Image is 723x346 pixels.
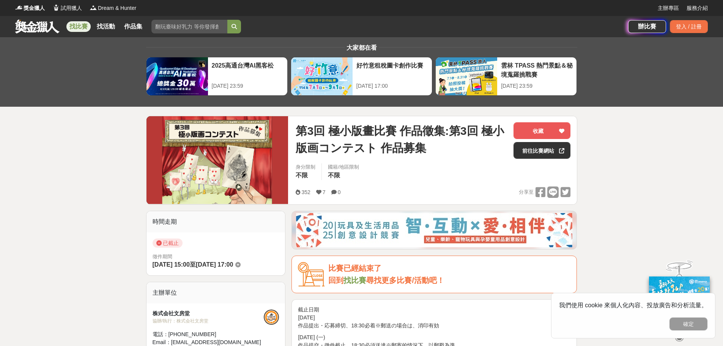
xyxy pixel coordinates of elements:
[328,172,340,179] span: 不限
[366,276,444,284] span: 尋找更多比賽/活動吧！
[146,282,285,303] div: 主辦單位
[501,61,573,78] div: 雲林 TPASS 熱門景點＆秘境蒐羅挑戰賽
[212,61,284,78] div: 2025高通台灣AI黑客松
[153,310,264,318] div: 株式会社文房堂
[90,4,97,11] img: Logo
[514,122,570,139] button: 收藏
[356,82,428,90] div: [DATE] 17:00
[98,4,136,12] span: Dream & Hunter
[66,21,91,32] a: 找比賽
[146,211,285,232] div: 時間走期
[15,4,45,12] a: Logo獎金獵人
[670,20,708,33] div: 登入 / 註冊
[658,4,679,12] a: 主辦專區
[298,306,570,330] p: 截止日期 [DATE] 作品提出・応募締切、18:30必着※郵送の場合は、消印有効
[628,20,666,33] a: 辦比賽
[52,4,60,11] img: Logo
[153,254,172,259] span: 徵件期間
[212,82,284,90] div: [DATE] 23:59
[153,239,183,248] span: 已截止
[514,142,570,159] a: 前往比賽網站
[328,163,359,171] div: 國籍/地區限制
[61,4,82,12] span: 試用獵人
[146,57,288,96] a: 2025高通台灣AI黑客松[DATE] 23:59
[356,61,428,78] div: 好竹意租稅圖卡創作比賽
[323,189,326,195] span: 7
[52,4,82,12] a: Logo試用獵人
[559,302,707,308] span: 我們使用 cookie 來個人化內容、投放廣告和分析流量。
[298,262,324,287] img: Icon
[328,262,570,275] div: 比賽已經結束了
[153,261,190,268] span: [DATE] 15:00
[153,330,264,338] div: 電話： [PHONE_NUMBER]
[291,57,432,96] a: 好竹意租稅圖卡創作比賽[DATE] 17:00
[435,57,577,96] a: 雲林 TPASS 熱門景點＆秘境蒐羅挑戰賽[DATE] 23:59
[328,276,343,284] span: 回到
[146,116,288,204] img: Cover Image
[24,4,45,12] span: 獎金獵人
[687,4,708,12] a: 服務介紹
[669,318,707,330] button: 確定
[649,276,710,327] img: c171a689-fb2c-43c6-a33c-e56b1f4b2190.jpg
[338,189,341,195] span: 0
[90,4,136,12] a: LogoDream & Hunter
[296,163,315,171] div: 身分限制
[151,20,227,33] input: 翻玩臺味好乳力 等你發揮創意！
[343,276,366,284] a: 找比賽
[94,21,118,32] a: 找活動
[121,21,145,32] a: 作品集
[15,4,23,11] img: Logo
[345,44,379,51] span: 大家都在看
[296,172,308,179] span: 不限
[296,213,572,247] img: d4b53da7-80d9-4dd2-ac75-b85943ec9b32.jpg
[519,186,534,198] span: 分享至
[153,318,264,324] div: 協辦/執行： 株式会社文房堂
[196,261,233,268] span: [DATE] 17:00
[190,261,196,268] span: 至
[296,122,507,156] span: 第3回 極小版畫比賽 作品徵集:第3回 極小版画コンテスト 作品募集
[301,189,310,195] span: 352
[501,82,573,90] div: [DATE] 23:59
